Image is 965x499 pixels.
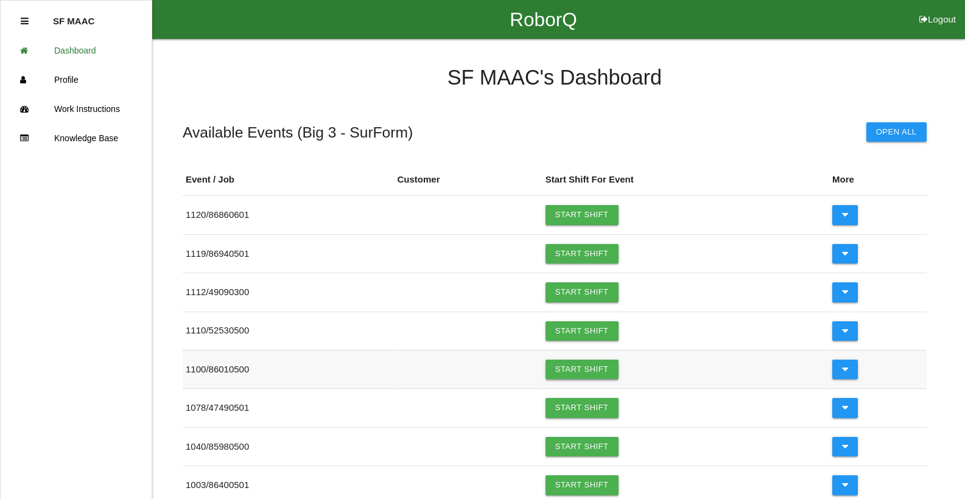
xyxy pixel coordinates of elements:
[546,244,619,263] a: Start Shift
[183,427,394,466] td: 1040 / 85980500
[546,398,619,417] a: Start Shift
[1,124,152,153] a: Knowledge Base
[183,66,927,89] h4: SF MAAC 's Dashboard
[183,234,394,273] td: 1119 / 86940501
[866,122,927,142] button: Open All
[183,124,413,141] h5: Available Events ( Big 3 - SurForm )
[183,196,394,234] td: 1120 / 86860601
[183,389,394,427] td: 1078 / 47490501
[183,312,394,350] td: 1110 / 52530500
[546,282,619,302] a: Start Shift
[183,350,394,388] td: 1100 / 86010500
[1,94,152,124] a: Work Instructions
[542,164,829,196] th: Start Shift For Event
[21,7,29,36] div: Close
[546,360,619,379] a: Start Shift
[53,7,94,26] p: SF MAAC
[183,164,394,196] th: Event / Job
[546,475,619,495] a: Start Shift
[183,273,394,312] td: 1112 / 49090300
[394,164,542,196] th: Customer
[1,36,152,65] a: Dashboard
[546,437,619,456] a: Start Shift
[546,321,619,341] a: Start Shift
[829,164,927,196] th: More
[546,205,619,225] a: Start Shift
[1,65,152,94] a: Profile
